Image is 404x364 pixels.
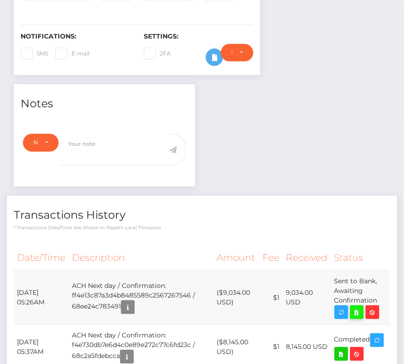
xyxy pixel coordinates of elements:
[283,270,331,325] td: 9,034.00 USD
[331,245,390,270] th: Status
[21,33,130,40] h6: Notifications:
[213,245,259,270] th: Amount
[14,224,390,231] p: * Transactions date/time are shown in payee's local timezone
[69,270,213,325] td: ACH Next day / Confirmation: ff4e13c87a3d4b8485589c2567267546 / 68ee24c783491
[23,134,59,151] button: Note Type
[14,207,390,223] h4: Transactions History
[331,270,390,325] td: Sent to Bank, Awaiting Confirmation
[213,270,259,325] td: ($9,034.00 USD)
[259,270,283,325] td: $1
[69,245,213,270] th: Description
[14,270,69,325] td: [DATE] 05:26AM
[221,44,253,61] button: Do not require
[283,245,331,270] th: Received
[55,48,89,60] label: E-mail
[33,139,38,146] div: Note Type
[231,49,232,56] div: Do not require
[144,48,171,60] label: 2FA
[21,48,48,60] label: SMS
[21,96,188,112] h4: Notes
[14,245,69,270] th: Date/Time
[259,245,283,270] th: Fee
[144,33,253,40] h6: Settings:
